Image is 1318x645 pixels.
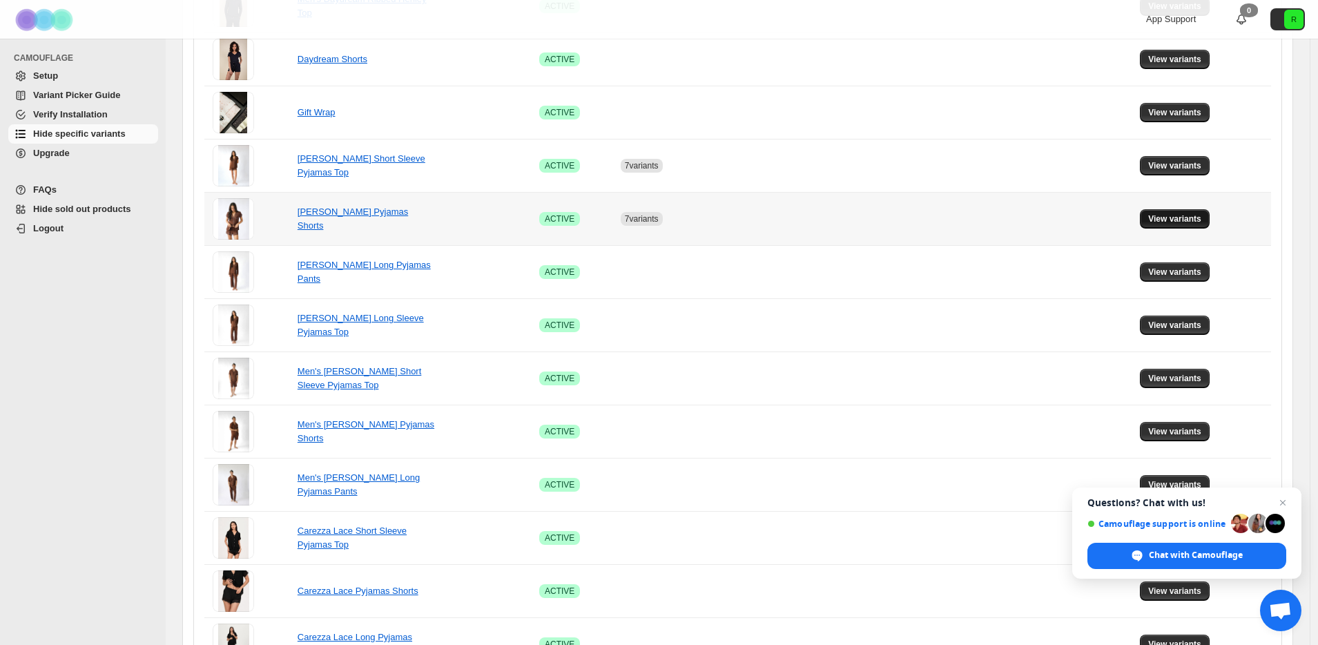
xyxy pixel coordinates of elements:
[545,160,574,171] span: ACTIVE
[33,148,70,158] span: Upgrade
[1140,103,1210,122] button: View variants
[545,426,574,437] span: ACTIVE
[1148,479,1201,490] span: View variants
[1140,581,1210,601] button: View variants
[1148,54,1201,65] span: View variants
[298,313,424,337] a: [PERSON_NAME] Long Sleeve Pyjamas Top
[8,86,158,105] a: Variant Picker Guide
[1148,320,1201,331] span: View variants
[1140,369,1210,388] button: View variants
[1148,586,1201,597] span: View variants
[8,66,158,86] a: Setup
[8,124,158,144] a: Hide specific variants
[298,366,421,390] a: Men's [PERSON_NAME] Short Sleeve Pyjamas Top
[1148,160,1201,171] span: View variants
[298,586,418,596] a: Carezza Lace Pyjamas Shorts
[33,204,131,214] span: Hide sold out products
[1140,50,1210,69] button: View variants
[1260,590,1301,631] a: Open chat
[1148,426,1201,437] span: View variants
[8,105,158,124] a: Verify Installation
[298,526,407,550] a: Carezza Lace Short Sleeve Pyjamas Top
[1270,8,1305,30] button: Avatar with initials R
[1148,213,1201,224] span: View variants
[1148,267,1201,278] span: View variants
[8,200,158,219] a: Hide sold out products
[545,532,574,543] span: ACTIVE
[33,184,57,195] span: FAQs
[1140,156,1210,175] button: View variants
[1087,543,1286,569] span: Chat with Camouflage
[545,479,574,490] span: ACTIVE
[1140,422,1210,441] button: View variants
[1234,12,1248,26] a: 0
[14,52,159,64] span: CAMOUFLAGE
[1291,15,1297,23] text: R
[33,223,64,233] span: Logout
[1087,497,1286,508] span: Questions? Chat with us!
[1148,107,1201,118] span: View variants
[298,107,336,117] a: Gift Wrap
[1149,549,1243,561] span: Chat with Camouflage
[8,219,158,238] a: Logout
[1140,316,1210,335] button: View variants
[8,144,158,163] a: Upgrade
[625,214,659,224] span: 7 variants
[298,54,367,64] a: Daydream Shorts
[1146,14,1196,24] span: App Support
[298,260,431,284] a: [PERSON_NAME] Long Pyjamas Pants
[1148,373,1201,384] span: View variants
[545,586,574,597] span: ACTIVE
[1240,3,1258,17] div: 0
[1087,519,1226,529] span: Camouflage support is online
[298,472,420,497] a: Men's [PERSON_NAME] Long Pyjamas Pants
[545,213,574,224] span: ACTIVE
[298,206,408,231] a: [PERSON_NAME] Pyjamas Shorts
[545,373,574,384] span: ACTIVE
[545,54,574,65] span: ACTIVE
[1140,475,1210,494] button: View variants
[545,320,574,331] span: ACTIVE
[11,1,80,39] img: Camouflage
[625,161,659,171] span: 7 variants
[545,267,574,278] span: ACTIVE
[298,153,425,177] a: [PERSON_NAME] Short Sleeve Pyjamas Top
[1140,209,1210,229] button: View variants
[33,70,58,81] span: Setup
[1284,10,1304,29] span: Avatar with initials R
[33,109,108,119] span: Verify Installation
[545,107,574,118] span: ACTIVE
[1140,262,1210,282] button: View variants
[33,90,120,100] span: Variant Picker Guide
[33,128,126,139] span: Hide specific variants
[298,419,434,443] a: Men's [PERSON_NAME] Pyjamas Shorts
[8,180,158,200] a: FAQs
